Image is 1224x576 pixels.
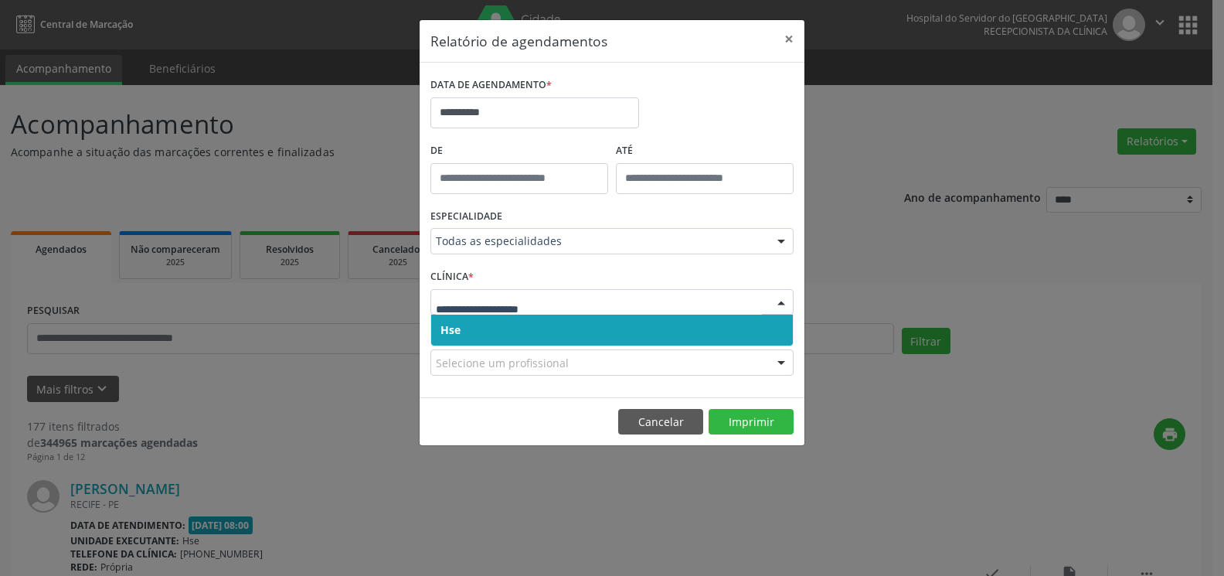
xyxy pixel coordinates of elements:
label: ESPECIALIDADE [430,205,502,229]
span: Todas as especialidades [436,233,762,249]
label: ATÉ [616,139,794,163]
button: Cancelar [618,409,703,435]
h5: Relatório de agendamentos [430,31,607,51]
button: Imprimir [709,409,794,435]
span: Hse [440,322,461,337]
span: Selecione um profissional [436,355,569,371]
button: Close [773,20,804,58]
label: CLÍNICA [430,265,474,289]
label: DATA DE AGENDAMENTO [430,73,552,97]
label: De [430,139,608,163]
